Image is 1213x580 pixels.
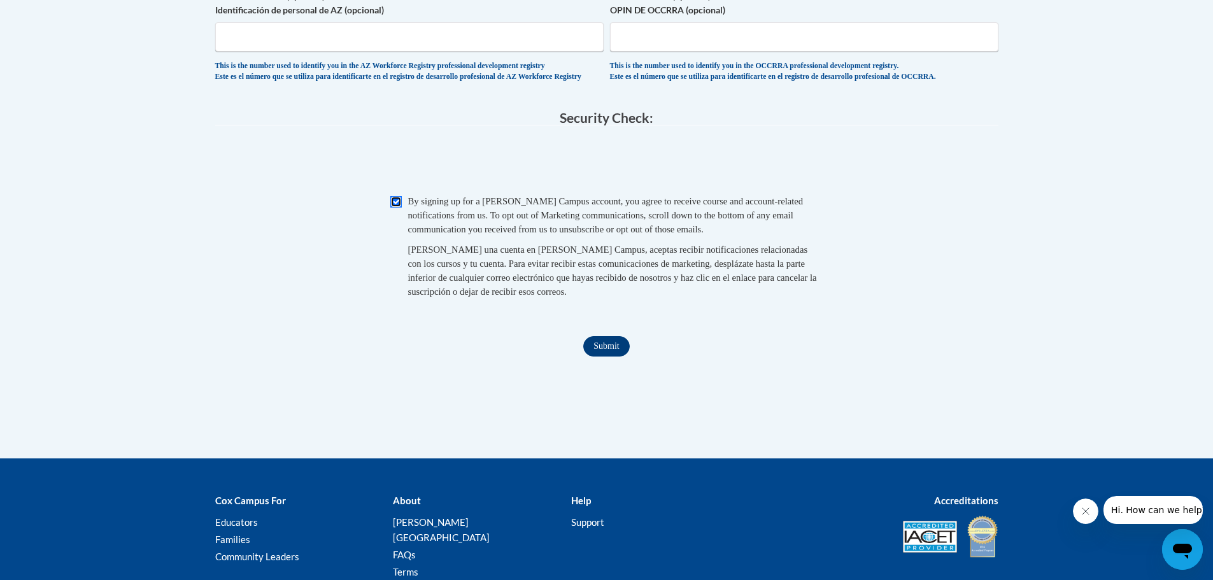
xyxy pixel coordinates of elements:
input: Submit [583,336,629,357]
img: IDA® Accredited [967,514,998,559]
a: Terms [393,566,418,577]
span: By signing up for a [PERSON_NAME] Campus account, you agree to receive course and account-related... [408,196,804,234]
b: Cox Campus For [215,495,286,506]
a: Educators [215,516,258,528]
a: FAQs [393,549,416,560]
b: Accreditations [934,495,998,506]
a: Community Leaders [215,551,299,562]
span: Security Check: [560,110,653,125]
b: About [393,495,421,506]
span: [PERSON_NAME] una cuenta en [PERSON_NAME] Campus, aceptas recibir notificaciones relacionadas con... [408,244,817,297]
div: This is the number used to identify you in the OCCRRA professional development registry. Este es ... [610,61,998,82]
span: Hi. How can we help? [8,9,103,19]
a: Families [215,534,250,545]
iframe: Button to launch messaging window [1162,529,1203,570]
a: Support [571,516,604,528]
b: Help [571,495,591,506]
div: This is the number used to identify you in the AZ Workforce Registry professional development reg... [215,61,604,82]
a: [PERSON_NAME][GEOGRAPHIC_DATA] [393,516,490,543]
iframe: Message from company [1103,496,1203,524]
img: Accredited IACET® Provider [903,521,957,553]
iframe: Close message [1073,499,1098,524]
iframe: reCAPTCHA [510,138,704,188]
